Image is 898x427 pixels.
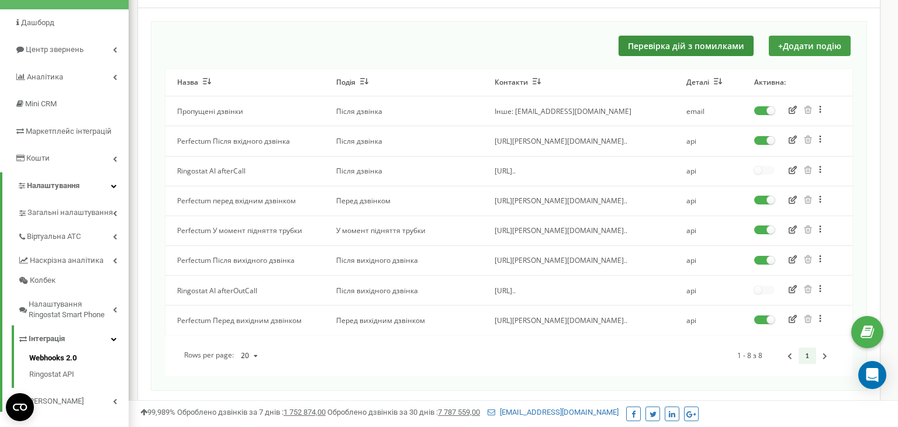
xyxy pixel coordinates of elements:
span: Колбек [30,275,56,286]
span: Маркетплейс інтеграцій [26,127,112,136]
span: Віртуальна АТС [27,231,81,242]
button: Перевірка дій з помилками [619,36,754,56]
span: Інтеграція [29,334,65,345]
a: Наскрізна аналітика [18,247,129,271]
a: Віртуальна АТС [18,223,129,247]
a: [PERSON_NAME] [18,388,129,412]
td: Після дзвінка [324,156,483,186]
td: Perfectum перед вхідним дзвінком [165,186,324,216]
u: 1 752 874,00 [284,408,326,416]
td: api [675,276,742,306]
div: Pagination Navigation [781,348,834,364]
td: Перед вихідним дзвінком [324,306,483,335]
td: Ringostat AI afterOutCall [165,276,324,306]
span: Дашборд [21,18,54,27]
td: Після дзвінка [324,96,483,126]
span: [URL].. [495,286,516,296]
a: Налаштування [2,172,129,200]
button: Подія [336,78,368,87]
td: api [675,306,742,335]
span: 99,989% [140,408,175,416]
td: Perfectum Після вихідного дзвінка [165,245,324,275]
td: Після вихідного дзвінка [324,245,483,275]
a: Загальні налаштування [18,199,129,223]
span: [URL].. [495,166,516,176]
a: Інтеграція [18,325,129,349]
div: 20 [241,352,249,359]
td: Пропущені дзвінки [165,96,324,126]
div: Open Intercom Messenger [858,361,886,389]
a: Webhooks 2.0 [29,353,129,367]
u: 7 787 559,00 [438,408,480,416]
td: Perfectum Після вхідного дзвінка [165,126,324,156]
td: api [675,186,742,216]
div: Rows per page: [184,346,264,364]
a: 1 [799,348,816,364]
td: api [675,245,742,275]
td: Після вихідного дзвінка [324,276,483,306]
span: Оброблено дзвінків за 7 днів : [177,408,326,416]
span: Mini CRM [25,99,57,108]
td: Perfectum У момент підняття трубки [165,216,324,245]
span: [URL][PERSON_NAME][DOMAIN_NAME].. [495,315,627,325]
td: email [675,96,742,126]
button: Контакти [495,78,541,87]
span: Кошти [26,154,50,162]
span: Аналiтика [27,72,63,81]
span: [URL][PERSON_NAME][DOMAIN_NAME].. [495,225,627,235]
button: Назва [177,78,211,87]
button: Open CMP widget [6,393,34,421]
span: [URL][PERSON_NAME][DOMAIN_NAME].. [495,255,627,265]
span: Оброблено дзвінків за 30 днів : [327,408,480,416]
a: Ringostat API [29,366,129,380]
td: api [675,216,742,245]
span: Центр звернень [26,45,84,54]
a: [EMAIL_ADDRESS][DOMAIN_NAME] [488,408,619,416]
td: Perfectum Перед вихідним дзвінком [165,306,324,335]
button: Активна: [754,78,786,87]
span: [PERSON_NAME] [27,396,84,407]
td: Ringostat AI afterCall [165,156,324,186]
span: Загальні налаштування [27,207,113,218]
div: 1 - 8 з 8 [737,348,834,364]
span: [URL][PERSON_NAME][DOMAIN_NAME].. [495,196,627,206]
a: Налаштування Ringostat Smart Phone [18,291,129,325]
td: api [675,156,742,186]
a: Колбек [18,270,129,291]
button: Деталі [686,78,722,87]
span: Налаштування Ringostat Smart Phone [29,299,113,321]
button: +Додати подію [769,36,851,56]
td: api [675,126,742,156]
span: Наскрізна аналітика [30,255,103,266]
span: [URL][PERSON_NAME][DOMAIN_NAME].. [495,136,627,146]
td: Перед дзвінком [324,186,483,216]
td: У момент підняття трубки [324,216,483,245]
span: Налаштування [27,181,80,190]
td: Після дзвінка [324,126,483,156]
td: Інше: [EMAIL_ADDRESS][DOMAIN_NAME] [483,96,675,126]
